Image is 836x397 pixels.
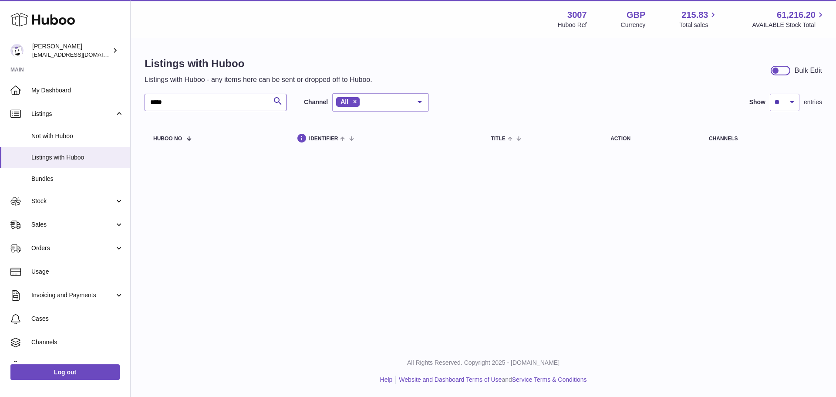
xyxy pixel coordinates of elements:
span: Not with Huboo [31,132,124,140]
span: Orders [31,244,115,252]
a: 61,216.20 AVAILABLE Stock Total [752,9,826,29]
label: Channel [304,98,328,106]
li: and [396,376,587,384]
strong: 3007 [567,9,587,21]
span: Cases [31,315,124,323]
a: Website and Dashboard Terms of Use [399,376,502,383]
a: Log out [10,364,120,380]
span: Listings [31,110,115,118]
div: Huboo Ref [558,21,587,29]
span: entries [804,98,822,106]
span: 215.83 [681,9,708,21]
a: Help [380,376,393,383]
span: All [340,98,348,105]
span: Channels [31,338,124,346]
span: [EMAIL_ADDRESS][DOMAIN_NAME] [32,51,128,58]
a: 215.83 Total sales [679,9,718,29]
p: All Rights Reserved. Copyright 2025 - [DOMAIN_NAME] [138,359,829,367]
span: Sales [31,221,115,229]
a: Service Terms & Conditions [512,376,587,383]
span: Total sales [679,21,718,29]
div: [PERSON_NAME] [32,42,111,59]
span: identifier [309,136,338,142]
span: 61,216.20 [777,9,816,21]
span: My Dashboard [31,86,124,95]
span: Huboo no [153,136,182,142]
span: Stock [31,197,115,205]
span: Settings [31,362,124,370]
span: Invoicing and Payments [31,291,115,299]
div: Currency [621,21,646,29]
span: AVAILABLE Stock Total [752,21,826,29]
span: title [491,136,505,142]
span: Usage [31,268,124,276]
label: Show [749,98,765,106]
p: Listings with Huboo - any items here can be sent or dropped off to Huboo. [145,75,372,85]
img: internalAdmin-3007@internal.huboo.com [10,44,24,57]
span: Bundles [31,175,124,183]
strong: GBP [627,9,645,21]
h1: Listings with Huboo [145,57,372,71]
div: Bulk Edit [795,66,822,75]
div: action [610,136,691,142]
span: Listings with Huboo [31,153,124,162]
div: channels [709,136,813,142]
